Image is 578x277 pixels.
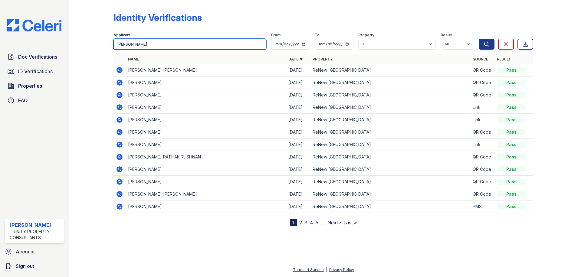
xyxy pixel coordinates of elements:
td: ReNew [GEOGRAPHIC_DATA] [310,114,471,126]
span: Sign out [16,262,34,270]
a: 5 [316,220,318,226]
span: ID Verifications [18,68,53,75]
td: Link [470,114,494,126]
div: Pass [497,104,526,110]
td: QR Code [470,126,494,138]
td: [DATE] [286,200,310,213]
div: Pass [497,154,526,160]
div: Pass [497,142,526,148]
a: Source [473,57,488,61]
span: Account [16,248,35,255]
td: QR Code [470,77,494,89]
td: ReNew [GEOGRAPHIC_DATA] [310,101,471,114]
td: [DATE] [286,114,310,126]
td: [PERSON_NAME] [126,126,286,138]
a: 4 [310,220,313,226]
div: | [326,267,327,272]
div: 1 [290,219,297,226]
td: ReNew [GEOGRAPHIC_DATA] [310,163,471,176]
td: [PERSON_NAME] [PERSON_NAME] [126,188,286,200]
div: Trinity Property Consultants [10,229,61,241]
td: [DATE] [286,188,310,200]
a: Date ▼ [288,57,303,61]
a: ID Verifications [5,65,64,77]
td: [PERSON_NAME] [126,77,286,89]
td: ReNew [GEOGRAPHIC_DATA] [310,188,471,200]
td: Link [470,101,494,114]
div: Pass [497,179,526,185]
td: [PERSON_NAME] [126,114,286,126]
div: Pass [497,80,526,86]
a: FAQ [5,94,64,106]
span: FAQ [18,97,28,104]
span: … [321,219,325,226]
a: Privacy Policy [329,267,354,272]
td: [DATE] [286,126,310,138]
td: [DATE] [286,138,310,151]
td: [DATE] [286,151,310,163]
div: Pass [497,92,526,98]
td: [PERSON_NAME] [126,163,286,176]
td: [DATE] [286,163,310,176]
div: Pass [497,117,526,123]
a: Name [128,57,139,61]
td: [DATE] [286,176,310,188]
label: Applicant [113,33,130,37]
td: ReNew [GEOGRAPHIC_DATA] [310,200,471,213]
a: Result [497,57,511,61]
td: [DATE] [286,101,310,114]
a: 2 [299,220,302,226]
div: Pass [497,166,526,172]
td: [PERSON_NAME] RATHAKIRUSHNAN [126,151,286,163]
a: Doc Verifications [5,51,64,63]
label: Result [441,33,452,37]
td: Link [470,138,494,151]
span: Properties [18,82,42,90]
a: Next › [327,220,341,226]
label: Property [358,33,374,37]
td: [DATE] [286,89,310,101]
img: CE_Logo_Blue-a8612792a0a2168367f1c8372b55b34899dd931a85d93a1a3d3e32e68fde9ad4.png [2,19,66,31]
input: Search by name or phone number [113,39,266,50]
td: QR Code [470,89,494,101]
td: QR Code [470,64,494,77]
td: [PERSON_NAME] [PERSON_NAME] [126,64,286,77]
a: Property [313,57,333,61]
td: [PERSON_NAME] [126,89,286,101]
td: [PERSON_NAME] [126,101,286,114]
div: Pass [497,129,526,135]
a: 3 [304,220,307,226]
a: Properties [5,80,64,92]
td: QR Code [470,176,494,188]
td: [PERSON_NAME] [126,176,286,188]
td: QR Code [470,151,494,163]
div: Pass [497,67,526,73]
td: ReNew [GEOGRAPHIC_DATA] [310,176,471,188]
td: QR Code [470,188,494,200]
div: Identity Verifications [113,12,202,23]
td: [DATE] [286,64,310,77]
div: Pass [497,204,526,210]
td: QR Code [470,163,494,176]
a: Last » [343,220,357,226]
label: To [315,33,320,37]
td: ReNew [GEOGRAPHIC_DATA] [310,89,471,101]
a: Terms of Service [293,267,324,272]
span: Doc Verifications [18,53,57,60]
td: [PERSON_NAME] [126,138,286,151]
td: ReNew [GEOGRAPHIC_DATA] [310,77,471,89]
td: PMS [470,200,494,213]
td: ReNew [GEOGRAPHIC_DATA] [310,138,471,151]
td: ReNew [GEOGRAPHIC_DATA] [310,151,471,163]
a: Account [2,246,66,258]
td: ReNew [GEOGRAPHIC_DATA] [310,64,471,77]
td: ReNew [GEOGRAPHIC_DATA] [310,126,471,138]
label: From [271,33,281,37]
div: Pass [497,191,526,197]
td: [PERSON_NAME] [126,200,286,213]
a: Sign out [2,260,66,272]
div: [PERSON_NAME] [10,221,61,229]
td: [DATE] [286,77,310,89]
